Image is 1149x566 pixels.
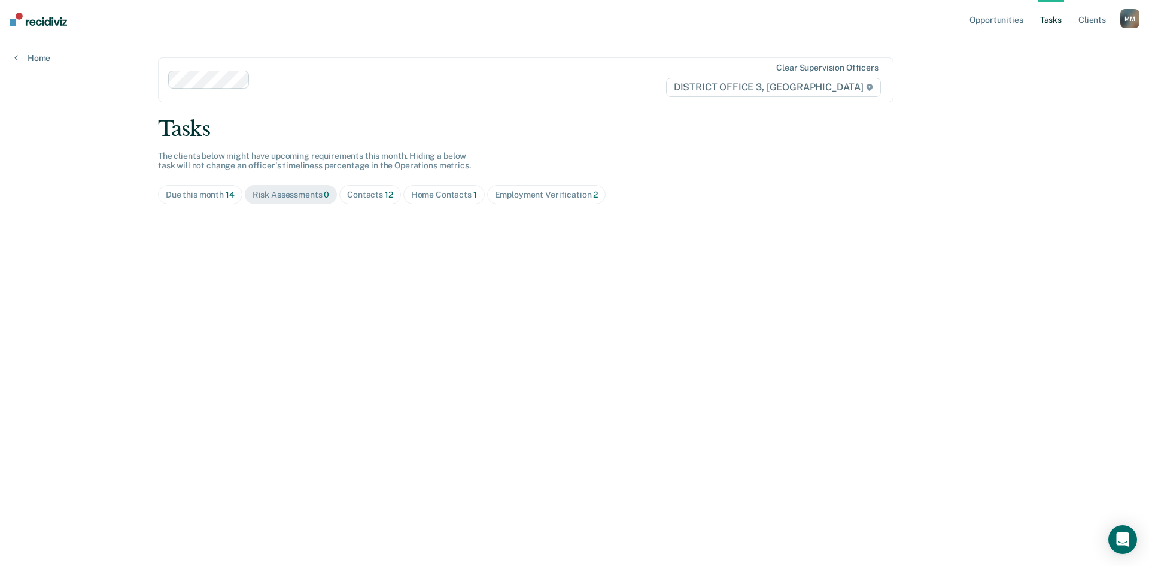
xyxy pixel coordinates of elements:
[324,190,329,199] span: 0
[385,190,393,199] span: 12
[776,63,878,73] div: Clear supervision officers
[158,117,991,141] div: Tasks
[666,78,881,97] span: DISTRICT OFFICE 3, [GEOGRAPHIC_DATA]
[347,190,393,200] div: Contacts
[473,190,477,199] span: 1
[495,190,598,200] div: Employment Verification
[253,190,330,200] div: Risk Assessments
[166,190,235,200] div: Due this month
[593,190,598,199] span: 2
[158,151,471,171] span: The clients below might have upcoming requirements this month. Hiding a below task will not chang...
[1120,9,1139,28] button: MM
[226,190,235,199] span: 14
[1120,9,1139,28] div: M M
[411,190,477,200] div: Home Contacts
[14,53,50,63] a: Home
[10,13,67,26] img: Recidiviz
[1108,525,1137,554] div: Open Intercom Messenger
